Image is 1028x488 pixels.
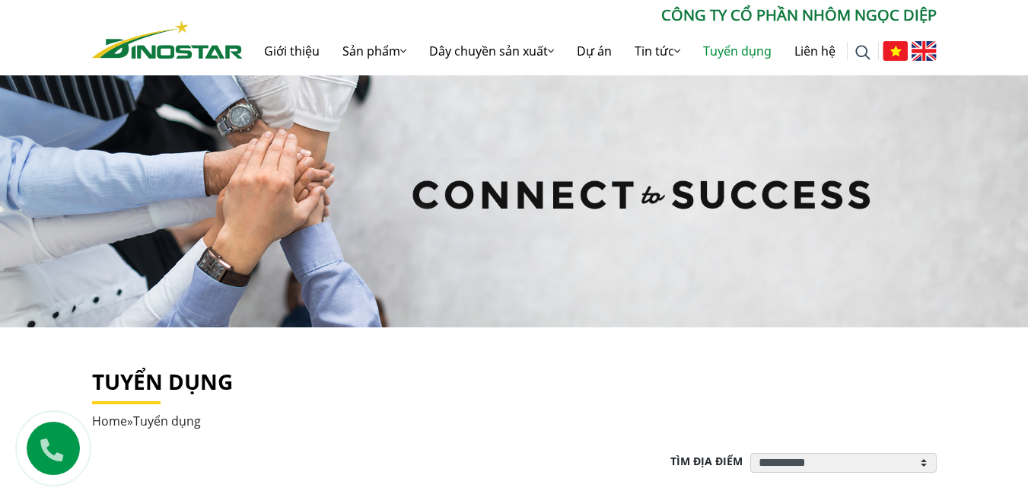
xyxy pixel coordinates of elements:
img: Tiếng Việt [883,41,908,61]
a: Home [92,413,127,429]
a: Dự án [565,27,623,75]
a: Tin tức [623,27,692,75]
span: Tuyển dụng [133,413,201,429]
a: Liên hệ [783,27,847,75]
h1: Tuyển dụng [92,369,937,395]
img: Nhôm Dinostar [92,21,243,59]
p: Tìm địa điểm [670,453,750,469]
span: » [92,413,201,429]
a: Dây chuyền sản xuất [418,27,565,75]
a: Tuyển dụng [692,27,783,75]
img: search [855,45,870,60]
p: CÔNG TY CỔ PHẦN NHÔM NGỌC DIỆP [243,4,937,27]
a: Giới thiệu [253,27,331,75]
img: English [912,41,937,61]
a: Sản phẩm [331,27,418,75]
